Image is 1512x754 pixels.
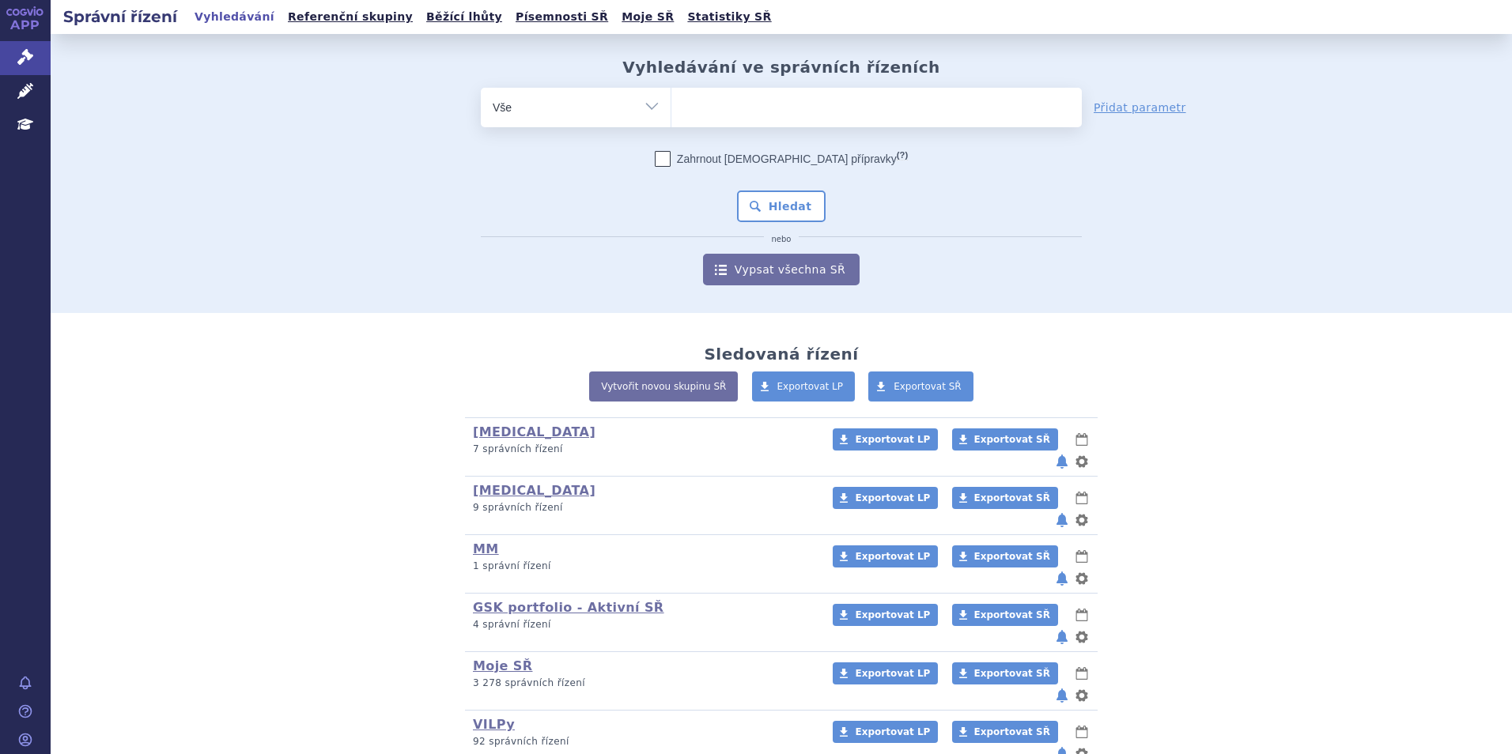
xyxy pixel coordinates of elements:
[894,381,962,392] span: Exportovat SŘ
[1054,569,1070,588] button: notifikace
[833,545,938,567] a: Exportovat LP
[952,721,1058,743] a: Exportovat SŘ
[1074,511,1090,530] button: nastavení
[1054,628,1070,647] button: notifikace
[589,371,738,402] a: Vytvořit novou skupinu SŘ
[617,6,679,28] a: Moje SŘ
[974,609,1050,620] span: Exportovat SŘ
[283,6,418,28] a: Referenční skupiny
[777,381,844,392] span: Exportovat LP
[974,434,1050,445] span: Exportovat SŘ
[1054,452,1070,471] button: notifikace
[855,726,930,737] span: Exportovat LP
[974,668,1050,679] span: Exportovat SŘ
[190,6,279,28] a: Vyhledávání
[473,677,812,690] p: 3 278 správních řízení
[952,545,1058,567] a: Exportovat SŘ
[682,6,776,28] a: Statistiky SŘ
[833,721,938,743] a: Exportovat LP
[974,551,1050,562] span: Exportovat SŘ
[51,6,190,28] h2: Správní řízení
[473,600,664,615] a: GSK portfolio - Aktivní SŘ
[952,662,1058,684] a: Exportovat SŘ
[974,492,1050,503] span: Exportovat SŘ
[737,190,826,222] button: Hledat
[473,735,812,748] p: 92 správních řízení
[704,345,858,364] h2: Sledovaná řízení
[473,541,499,556] a: MM
[833,487,938,509] a: Exportovat LP
[833,662,938,684] a: Exportovat LP
[855,551,930,562] span: Exportovat LP
[855,668,930,679] span: Exportovat LP
[473,618,812,631] p: 4 správní řízení
[1074,488,1090,507] button: lhůty
[855,492,930,503] span: Exportovat LP
[473,658,532,673] a: Moje SŘ
[473,424,595,439] a: [MEDICAL_DATA]
[1054,686,1070,705] button: notifikace
[1074,722,1090,741] button: lhůty
[1094,100,1186,115] a: Přidat parametr
[473,717,515,732] a: VILPy
[855,434,930,445] span: Exportovat LP
[952,487,1058,509] a: Exportovat SŘ
[1074,569,1090,588] button: nastavení
[764,235,799,244] i: nebo
[655,151,908,167] label: Zahrnout [DEMOGRAPHIC_DATA] přípravky
[473,483,595,498] a: [MEDICAL_DATA]
[1074,547,1090,566] button: lhůty
[1074,430,1090,449] button: lhůty
[1074,605,1090,624] button: lhůty
[1074,664,1090,683] button: lhůty
[897,150,908,160] abbr: (?)
[511,6,613,28] a: Písemnosti SŘ
[421,6,507,28] a: Běžící lhůty
[1074,686,1090,705] button: nastavení
[1054,511,1070,530] button: notifikace
[833,604,938,626] a: Exportovat LP
[868,371,973,402] a: Exportovat SŘ
[473,560,812,573] p: 1 správní řízení
[1074,628,1090,647] button: nastavení
[473,501,812,515] p: 9 správních řízení
[1074,452,1090,471] button: nastavení
[752,371,856,402] a: Exportovat LP
[473,443,812,456] p: 7 správních řízení
[952,604,1058,626] a: Exportovat SŘ
[622,58,940,77] h2: Vyhledávání ve správních řízeních
[833,428,938,451] a: Exportovat LP
[952,428,1058,451] a: Exportovat SŘ
[703,254,860,285] a: Vypsat všechna SŘ
[855,609,930,620] span: Exportovat LP
[974,726,1050,737] span: Exportovat SŘ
